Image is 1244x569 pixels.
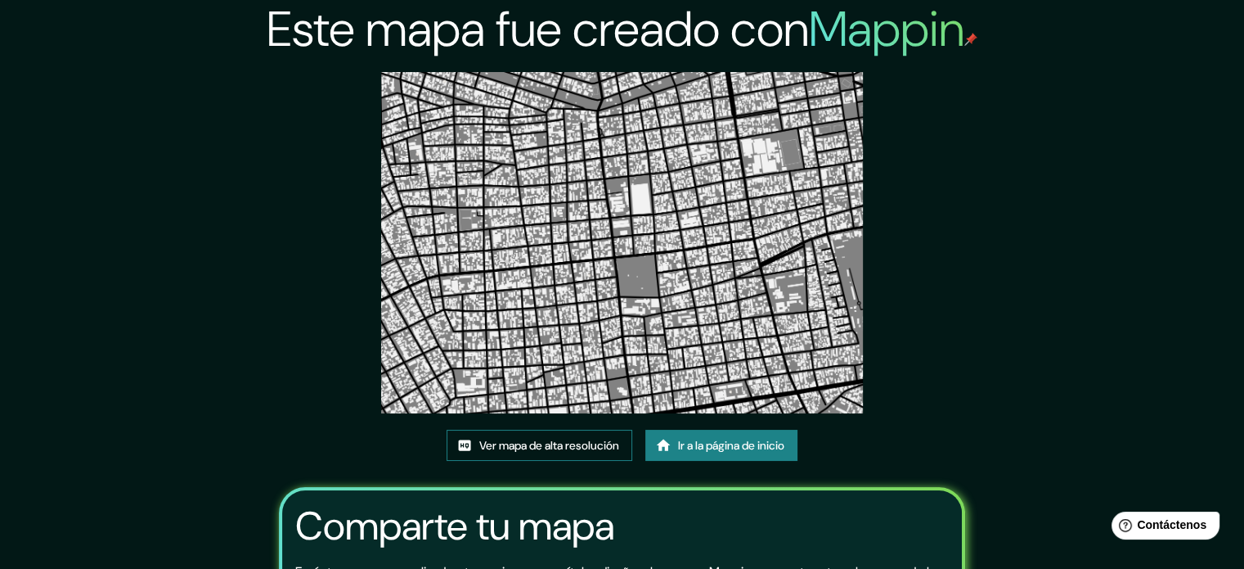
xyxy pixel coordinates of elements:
iframe: Lanzador de widgets de ayuda [1098,505,1226,551]
a: Ver mapa de alta resolución [447,430,632,461]
font: Ver mapa de alta resolución [479,438,619,453]
img: pin de mapeo [964,33,977,46]
font: Comparte tu mapa [295,500,614,552]
a: Ir a la página de inicio [645,430,797,461]
img: created-map [381,72,864,413]
font: Ir a la página de inicio [678,438,784,453]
